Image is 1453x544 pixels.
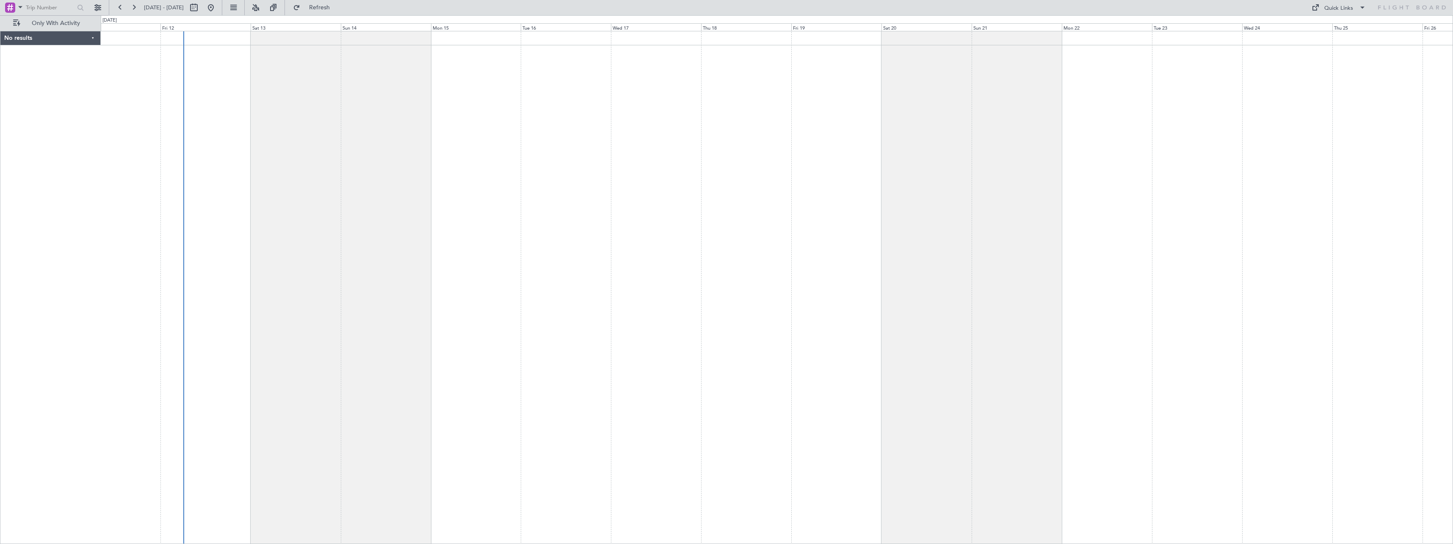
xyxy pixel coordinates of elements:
button: Refresh [289,1,340,14]
div: Wed 24 [1242,23,1332,31]
div: Sat 13 [251,23,341,31]
div: Quick Links [1324,4,1353,13]
button: Only With Activity [9,17,92,30]
div: Sat 20 [881,23,972,31]
div: Sun 14 [341,23,431,31]
div: Tue 16 [521,23,611,31]
span: [DATE] - [DATE] [144,4,184,11]
input: Trip Number [26,1,75,14]
div: Sun 21 [972,23,1062,31]
div: Thu 18 [701,23,791,31]
span: Refresh [302,5,337,11]
div: Mon 22 [1062,23,1152,31]
span: Only With Activity [22,20,89,26]
div: Fri 19 [791,23,881,31]
div: Wed 17 [611,23,701,31]
div: Thu 11 [70,23,160,31]
div: Mon 15 [431,23,521,31]
button: Quick Links [1307,1,1370,14]
div: Tue 23 [1152,23,1242,31]
div: Thu 25 [1332,23,1423,31]
div: Fri 12 [160,23,251,31]
div: [DATE] [102,17,117,24]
